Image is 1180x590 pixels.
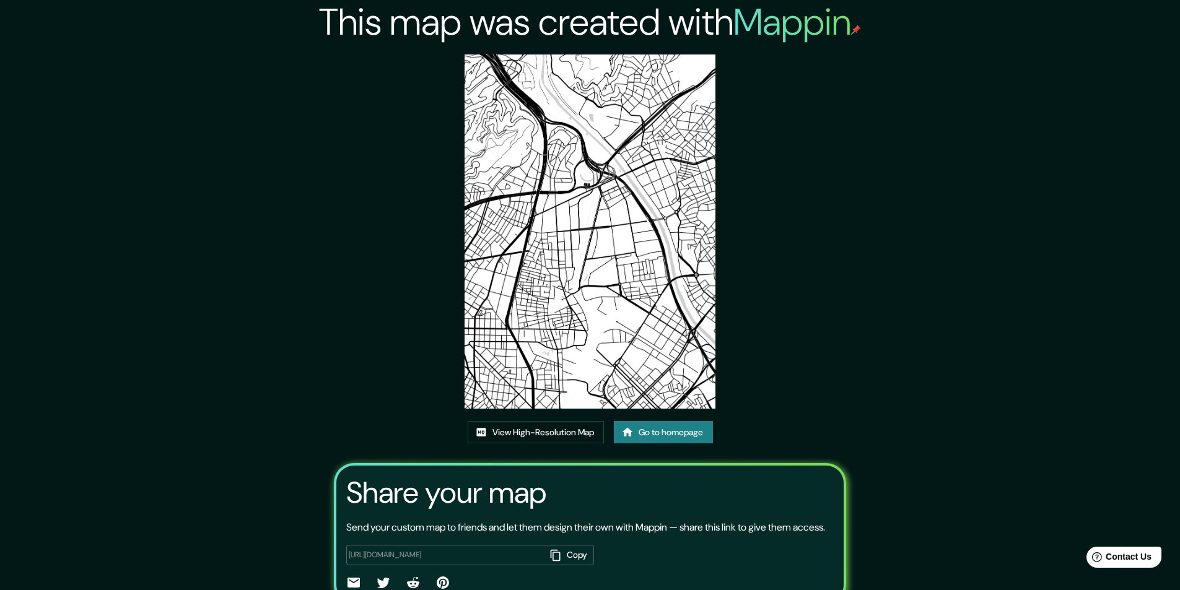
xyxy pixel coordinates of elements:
[468,421,604,444] a: View High-Resolution Map
[546,545,594,565] button: Copy
[614,421,713,444] a: Go to homepage
[465,54,715,409] img: created-map
[851,25,861,35] img: mappin-pin
[346,475,546,510] h3: Share your map
[346,520,825,535] p: Send your custom map to friends and let them design their own with Mappin — share this link to gi...
[1070,542,1166,576] iframe: Help widget launcher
